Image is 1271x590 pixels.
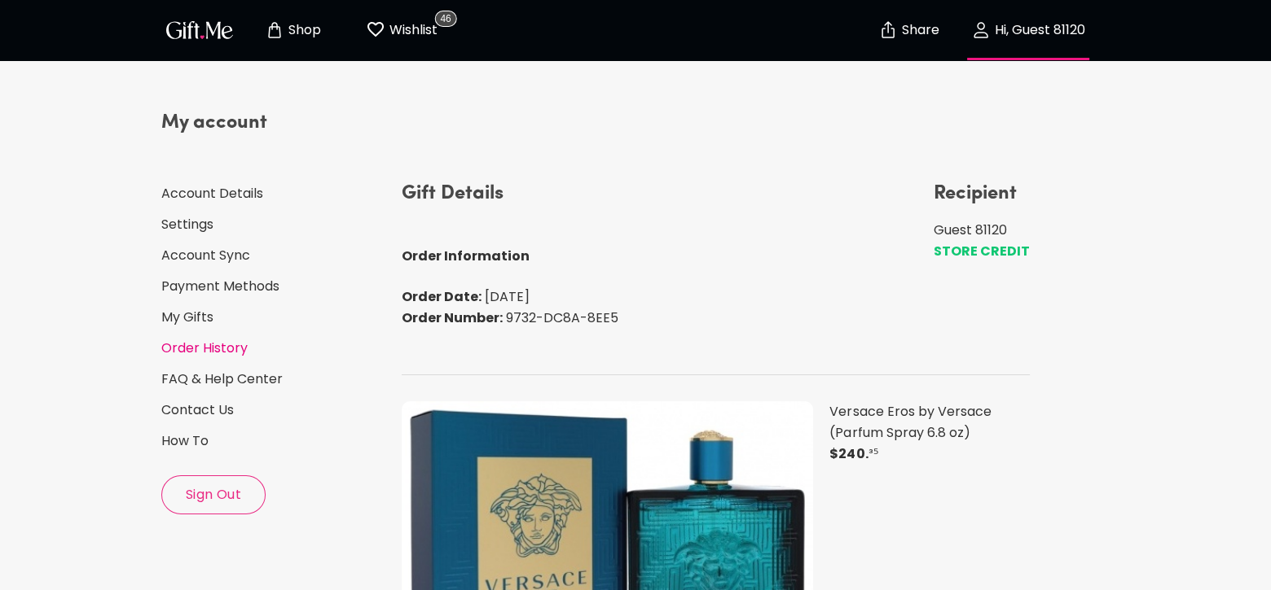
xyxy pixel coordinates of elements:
p: Order Date: [402,286,618,308]
p: STORE CREDIT [934,241,1030,262]
p: Order Information [402,246,618,267]
p: Versace Eros by Versace (Parfum Spray 6.8 oz) [829,401,1029,444]
a: Order History [161,339,389,357]
a: Settings [161,216,389,234]
a: Account Sync [161,247,389,264]
img: secure [878,20,898,40]
span: ³⁵ [868,444,877,463]
button: Sign Out [161,475,266,514]
p: Order Number: [402,308,618,329]
a: Contact Us [161,401,389,419]
span: Sign Out [162,486,265,504]
p: Wishlist [385,20,438,41]
button: Hi, Guest 81120 [947,4,1110,56]
a: Payment Methods [161,278,389,295]
span: 46 [434,11,456,27]
a: FAQ & Help Center [161,370,389,388]
a: My Gifts [161,308,389,326]
a: How To [161,432,389,450]
img: GiftMe Logo [163,18,236,42]
button: Share [880,2,937,59]
button: Store page [248,4,337,56]
h4: My account [161,110,389,136]
p: Shop [284,24,321,37]
a: Account Details [161,185,389,203]
p: Hi, Guest 81120 [991,24,1085,37]
button: Wishlist page [357,4,446,56]
h4: Recipient [934,181,1030,207]
p: Guest 81120 [934,220,1030,241]
span: [DATE] [482,287,530,306]
span: 9732-DC8A-8EE5 [503,308,618,327]
h4: Gift Details [402,181,618,207]
p: Share [898,24,939,37]
button: GiftMe Logo [161,20,238,40]
p: $ 240 . [829,444,1029,465]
